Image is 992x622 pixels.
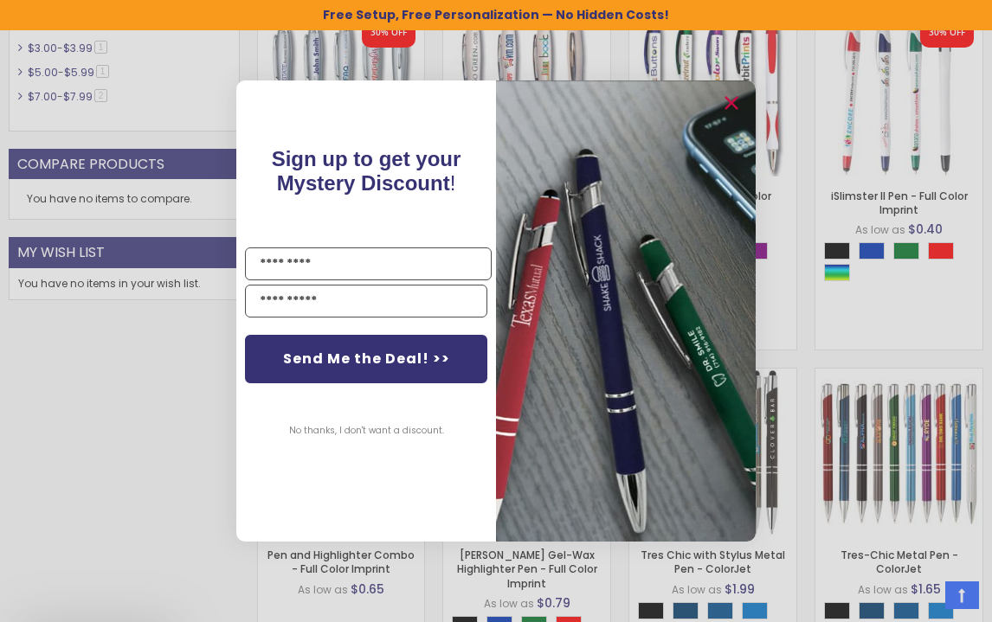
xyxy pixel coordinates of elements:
button: No thanks, I don't want a discount. [280,409,453,452]
span: ! [272,147,461,195]
button: Close dialog [718,89,745,117]
img: pop-up-image [496,80,756,542]
span: Sign up to get your Mystery Discount [272,147,461,195]
button: Send Me the Deal! >> [245,335,487,383]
